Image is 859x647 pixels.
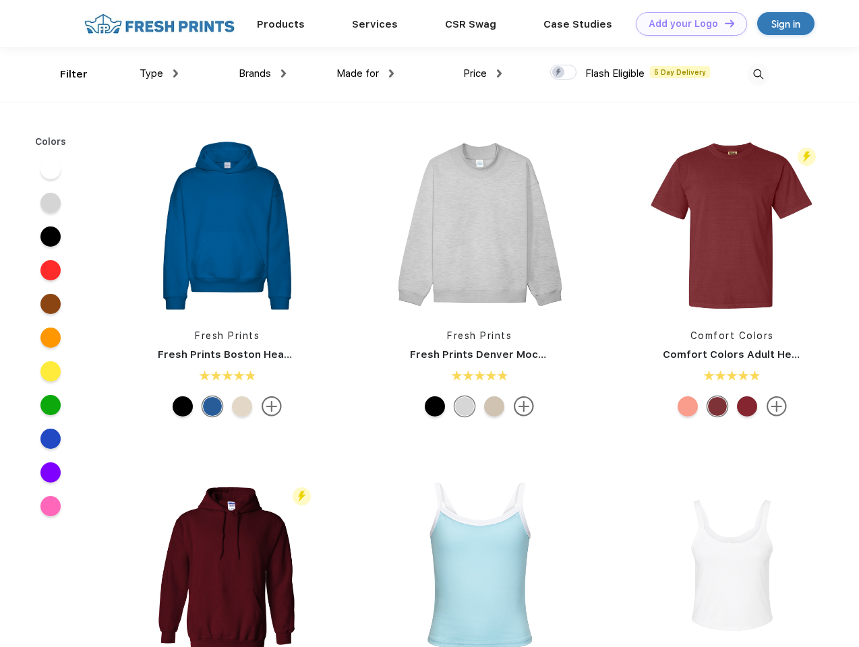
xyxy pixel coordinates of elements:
[257,18,305,30] a: Products
[798,148,816,166] img: flash_active_toggle.svg
[293,487,311,505] img: flash_active_toggle.svg
[336,67,379,80] span: Made for
[757,12,814,35] a: Sign in
[80,12,239,36] img: fo%20logo%202.webp
[389,69,394,78] img: dropdown.png
[737,396,757,417] div: Crimson
[690,330,774,341] a: Comfort Colors
[262,396,282,417] img: more.svg
[514,396,534,417] img: more.svg
[767,396,787,417] img: more.svg
[678,396,698,417] div: Terracota
[158,348,371,361] a: Fresh Prints Boston Heavyweight Hoodie
[771,16,800,32] div: Sign in
[747,63,769,86] img: desktop_search.svg
[447,330,512,341] a: Fresh Prints
[650,66,710,78] span: 5 Day Delivery
[60,67,88,82] div: Filter
[497,69,502,78] img: dropdown.png
[410,348,703,361] a: Fresh Prints Denver Mock Neck Heavyweight Sweatshirt
[725,20,734,27] img: DT
[585,67,645,80] span: Flash Eligible
[239,67,271,80] span: Brands
[232,396,252,417] div: Sand
[484,396,504,417] div: Sand
[173,396,193,417] div: Black
[195,330,260,341] a: Fresh Prints
[454,396,475,417] div: Ash Grey
[643,136,822,315] img: func=resize&h=266
[281,69,286,78] img: dropdown.png
[140,67,163,80] span: Type
[25,135,77,149] div: Colors
[173,69,178,78] img: dropdown.png
[202,396,223,417] div: Royal Blue
[425,396,445,417] div: Black
[138,136,317,315] img: func=resize&h=266
[390,136,569,315] img: func=resize&h=266
[463,67,487,80] span: Price
[649,18,718,30] div: Add your Logo
[707,396,728,417] div: Brick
